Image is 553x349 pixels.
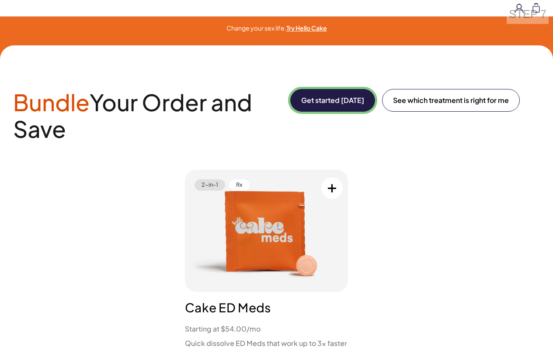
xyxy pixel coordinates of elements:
[382,89,520,112] a: See which treatment is right for me
[229,179,250,191] span: Rx
[286,24,327,32] a: Try Hello Cake
[195,179,225,191] span: 2-in-1
[13,89,280,142] h2: Your Order and Save
[185,323,348,334] li: Starting at $54.00/mo
[507,4,549,24] div: STEP 7
[13,88,90,116] span: Bundle
[290,89,375,112] button: Get started [DATE]
[185,299,348,316] h3: Cake ED Meds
